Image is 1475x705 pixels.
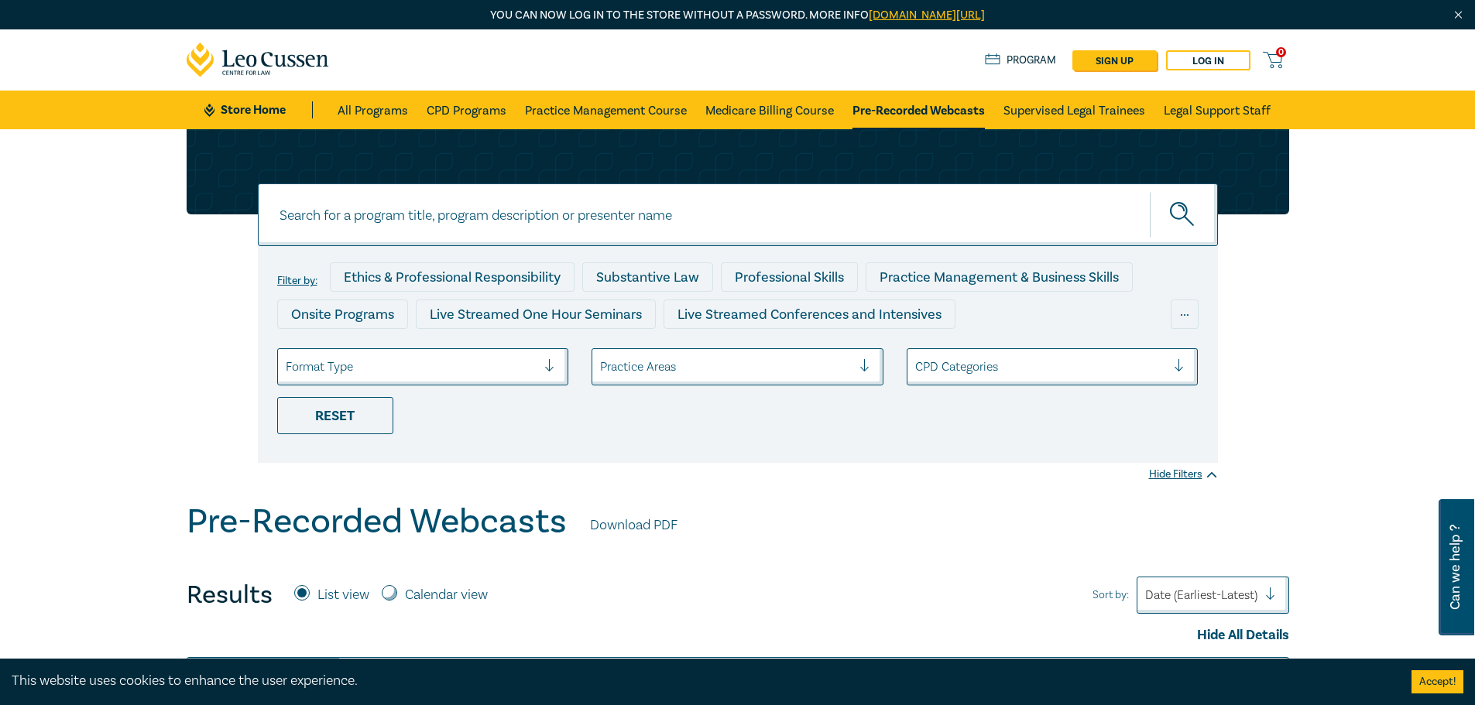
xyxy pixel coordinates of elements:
p: You can now log in to the store without a password. More info [187,7,1289,24]
span: Sort by: [1093,587,1129,604]
a: Practice Management Course [525,91,687,129]
input: select [600,358,603,375]
label: Filter by: [277,275,317,287]
label: Calendar view [405,585,488,605]
div: This website uses cookies to enhance the user experience. [12,671,1388,691]
div: Practice Management & Business Skills [866,262,1133,292]
input: select [286,358,289,375]
button: Accept cookies [1412,670,1463,693]
a: [DOMAIN_NAME][URL] [869,8,985,22]
div: Live Streamed Practical Workshops [277,337,523,366]
a: Pre-Recorded Webcasts [852,91,985,129]
div: Live Streamed One Hour Seminars [416,299,656,329]
div: Hide All Details [187,625,1289,645]
a: Log in [1166,50,1250,70]
a: CPD Programs [427,91,506,129]
a: All Programs [338,91,408,129]
a: Medicare Billing Course [705,91,834,129]
div: Substantive Law [582,262,713,292]
div: Ethics & Professional Responsibility [330,262,575,292]
a: sign up [1072,50,1157,70]
div: Live Streamed Conferences and Intensives [664,299,955,329]
a: Program [985,52,1057,69]
span: Can we help ? [1448,508,1463,626]
a: Legal Support Staff [1164,91,1271,129]
h1: Pre-Recorded Webcasts [187,501,567,542]
span: 0 [1276,47,1286,57]
img: Close [1452,9,1465,22]
div: National Programs [894,337,1036,366]
h4: Results [187,580,273,611]
div: Hide Filters [1149,467,1218,482]
input: Search for a program title, program description or presenter name [258,183,1218,246]
label: List view [317,585,369,605]
input: Sort by [1145,587,1148,604]
div: ... [1171,299,1199,329]
a: Supervised Legal Trainees [1003,91,1145,129]
input: select [915,358,918,375]
div: Professional Skills [721,262,858,292]
div: 10 CPD Point Packages [716,337,886,366]
a: Download PDF [590,515,677,536]
a: Store Home [204,101,312,118]
div: Pre-Recorded Webcasts [530,337,708,366]
div: Onsite Programs [277,299,408,329]
div: Reset [277,397,393,434]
